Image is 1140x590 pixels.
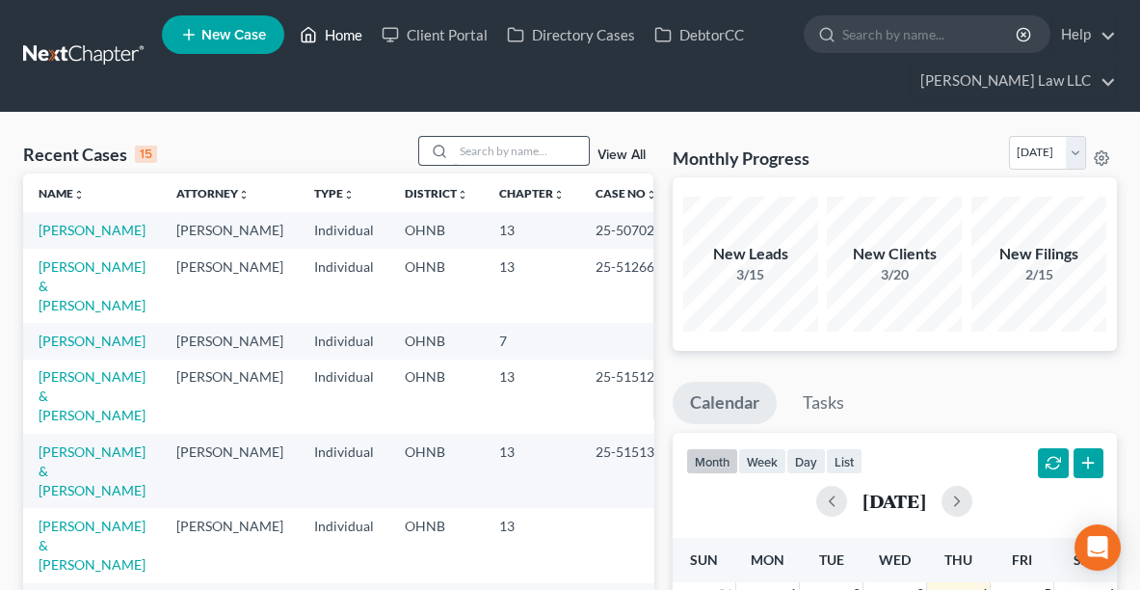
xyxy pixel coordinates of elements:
span: Sat [1074,551,1098,568]
td: Individual [299,249,389,323]
td: [PERSON_NAME] [161,212,299,248]
div: New Leads [683,243,818,265]
td: 13 [484,212,580,248]
td: OHNB [389,323,484,359]
td: [PERSON_NAME] [161,360,299,434]
a: [PERSON_NAME] Law LLC [911,64,1116,98]
a: [PERSON_NAME] & [PERSON_NAME] [39,443,146,498]
div: 3/20 [827,265,962,284]
td: 7 [484,323,580,359]
a: Typeunfold_more [314,186,355,201]
td: OHNB [389,434,484,508]
div: New Clients [827,243,962,265]
span: Tue [818,551,843,568]
td: OHNB [389,360,484,434]
div: New Filings [971,243,1106,265]
a: Client Portal [372,17,497,52]
td: Individual [299,434,389,508]
span: Thu [944,551,972,568]
a: Tasks [785,382,862,424]
td: [PERSON_NAME] [161,508,299,582]
a: Help [1051,17,1116,52]
i: unfold_more [646,189,657,201]
td: 13 [484,434,580,508]
td: 25-50702 [580,212,673,248]
button: week [738,448,786,474]
a: Home [290,17,372,52]
a: Case Nounfold_more [596,186,657,201]
a: [PERSON_NAME] [39,222,146,238]
i: unfold_more [238,189,250,201]
div: 3/15 [683,265,818,284]
a: DebtorCC [645,17,754,52]
td: Individual [299,508,389,582]
td: 25-51266 [580,249,673,323]
div: Open Intercom Messenger [1074,524,1121,571]
td: 13 [484,249,580,323]
span: Wed [879,551,911,568]
div: 2/15 [971,265,1106,284]
h3: Monthly Progress [673,147,809,170]
button: day [786,448,826,474]
a: [PERSON_NAME] & [PERSON_NAME] [39,368,146,423]
i: unfold_more [343,189,355,201]
button: list [826,448,862,474]
td: 25-51513 [580,434,673,508]
div: Recent Cases [23,143,157,166]
a: View All [597,148,646,162]
td: OHNB [389,249,484,323]
a: Attorneyunfold_more [176,186,250,201]
td: 25-51512 [580,360,673,434]
td: Individual [299,212,389,248]
td: [PERSON_NAME] [161,249,299,323]
td: [PERSON_NAME] [161,323,299,359]
td: Individual [299,323,389,359]
i: unfold_more [457,189,468,201]
td: [PERSON_NAME] [161,434,299,508]
td: Individual [299,360,389,434]
span: Sun [690,551,718,568]
i: unfold_more [553,189,565,201]
a: Directory Cases [497,17,645,52]
div: 15 [135,146,157,163]
a: [PERSON_NAME] & [PERSON_NAME] [39,518,146,573]
a: [PERSON_NAME] [39,333,146,349]
span: Mon [751,551,784,568]
button: month [686,448,738,474]
td: OHNB [389,212,484,248]
a: Calendar [673,382,777,424]
input: Search by name... [842,16,1019,52]
span: Fri [1012,551,1032,568]
i: unfold_more [73,189,85,201]
input: Search by name... [454,137,589,165]
td: OHNB [389,508,484,582]
td: 13 [484,508,580,582]
td: 13 [484,360,580,434]
h2: [DATE] [862,491,926,511]
span: New Case [201,28,266,42]
a: Nameunfold_more [39,186,85,201]
a: Districtunfold_more [405,186,468,201]
a: [PERSON_NAME] & [PERSON_NAME] [39,258,146,313]
a: Chapterunfold_more [499,186,565,201]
